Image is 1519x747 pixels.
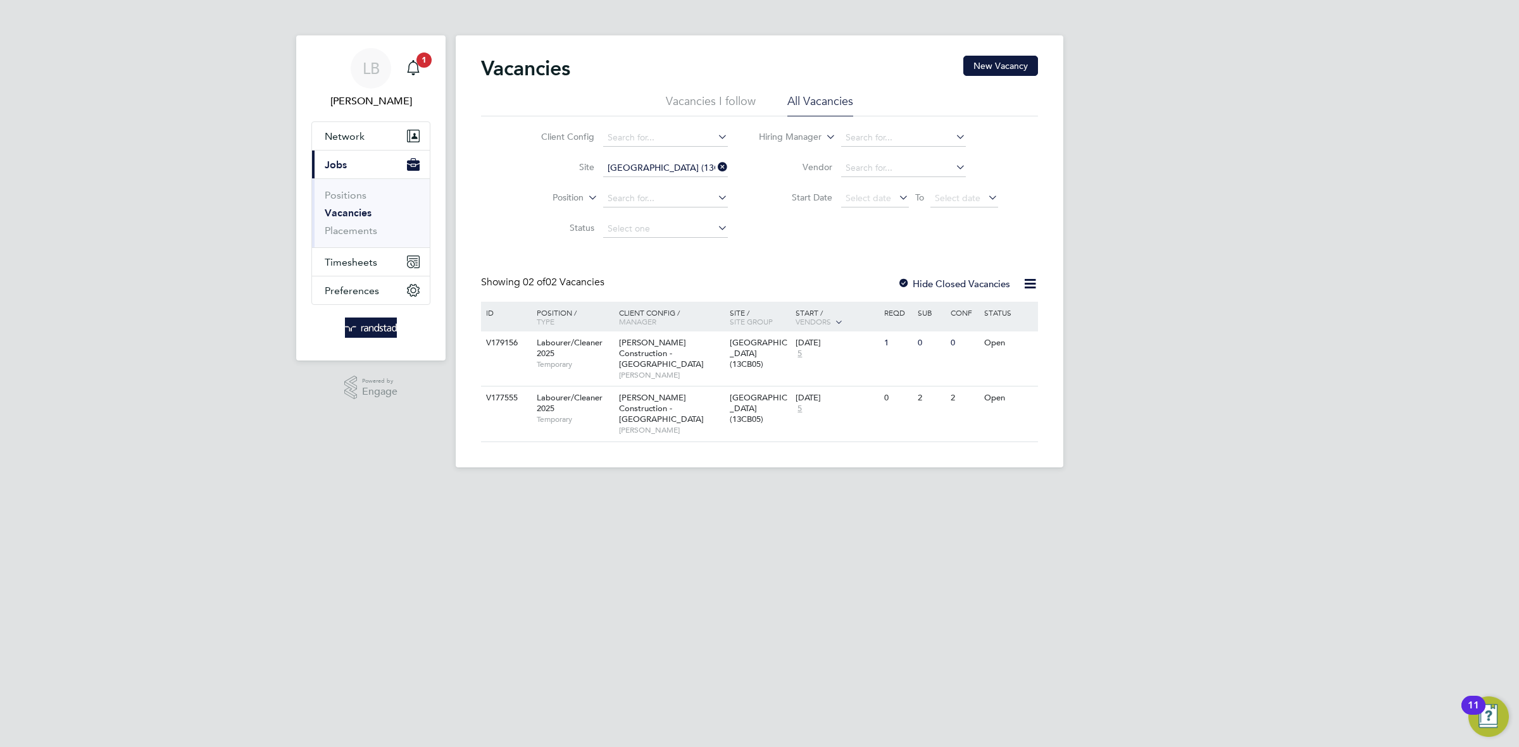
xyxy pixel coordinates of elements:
span: 02 of [523,276,546,288]
span: [GEOGRAPHIC_DATA] (13CB05) [730,337,787,369]
a: Vacancies [325,207,372,219]
button: Jobs [312,151,430,178]
button: Preferences [312,276,430,304]
a: Placements [325,225,377,237]
img: randstad-logo-retina.png [345,318,397,338]
div: [DATE] [796,338,878,349]
span: Vendors [796,316,831,326]
label: Hiring Manager [749,131,822,144]
span: Powered by [362,376,397,386]
input: Search for... [841,159,966,177]
label: Status [522,222,594,233]
h2: Vacancies [481,56,570,81]
div: Open [981,331,1036,355]
span: Site Group [730,316,773,326]
div: Open [981,386,1036,410]
span: LB [363,60,380,77]
span: Louis Barnfield [311,94,430,109]
span: Labourer/Cleaner 2025 [537,337,603,359]
label: Site [522,161,594,173]
div: 11 [1468,705,1479,722]
button: Open Resource Center, 11 new notifications [1468,696,1509,737]
a: Powered byEngage [344,376,398,400]
li: All Vacancies [787,94,853,116]
input: Search for... [841,129,966,147]
span: 5 [796,349,804,359]
div: V179156 [483,331,527,355]
div: Jobs [312,178,430,247]
div: Status [981,302,1036,323]
span: Network [325,130,365,142]
div: Start / [792,302,881,333]
button: Timesheets [312,248,430,276]
label: Position [511,192,584,204]
input: Search for... [603,129,728,147]
span: 02 Vacancies [523,276,604,288]
div: [DATE] [796,393,878,404]
span: [PERSON_NAME] [619,370,723,380]
div: 2 [915,386,947,410]
div: 1 [881,331,914,355]
div: Reqd [881,302,914,323]
span: Temporary [537,359,613,369]
a: Go to home page [311,318,430,338]
a: Positions [325,189,366,201]
button: Network [312,122,430,150]
div: Site / [727,302,793,332]
span: 1 [416,52,432,68]
input: Select one [603,220,728,238]
div: ID [483,302,527,323]
div: 0 [915,331,947,355]
div: V177555 [483,386,527,410]
input: Search for... [603,159,728,177]
span: [PERSON_NAME] Construction - [GEOGRAPHIC_DATA] [619,337,704,369]
span: To [911,189,928,206]
span: Labourer/Cleaner 2025 [537,392,603,414]
span: [PERSON_NAME] Construction - [GEOGRAPHIC_DATA] [619,392,704,424]
span: Select date [846,192,891,204]
span: Temporary [537,414,613,424]
label: Start Date [759,192,832,203]
li: Vacancies I follow [666,94,756,116]
span: Preferences [325,285,379,297]
div: Position / [527,302,616,332]
label: Client Config [522,131,594,142]
input: Search for... [603,190,728,207]
span: Engage [362,386,397,397]
div: 0 [881,386,914,410]
nav: Main navigation [296,35,446,361]
div: Showing [481,276,607,289]
span: Manager [619,316,656,326]
span: Jobs [325,159,347,171]
span: [GEOGRAPHIC_DATA] (13CB05) [730,392,787,424]
span: Select date [935,192,980,204]
span: Type [537,316,554,326]
div: 0 [947,331,980,355]
div: 2 [947,386,980,410]
div: Conf [947,302,980,323]
div: Sub [915,302,947,323]
a: 1 [401,48,426,89]
div: Client Config / [616,302,727,332]
span: Timesheets [325,256,377,268]
label: Hide Closed Vacancies [897,278,1010,290]
a: LB[PERSON_NAME] [311,48,430,109]
button: New Vacancy [963,56,1038,76]
label: Vendor [759,161,832,173]
span: 5 [796,404,804,414]
span: [PERSON_NAME] [619,425,723,435]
